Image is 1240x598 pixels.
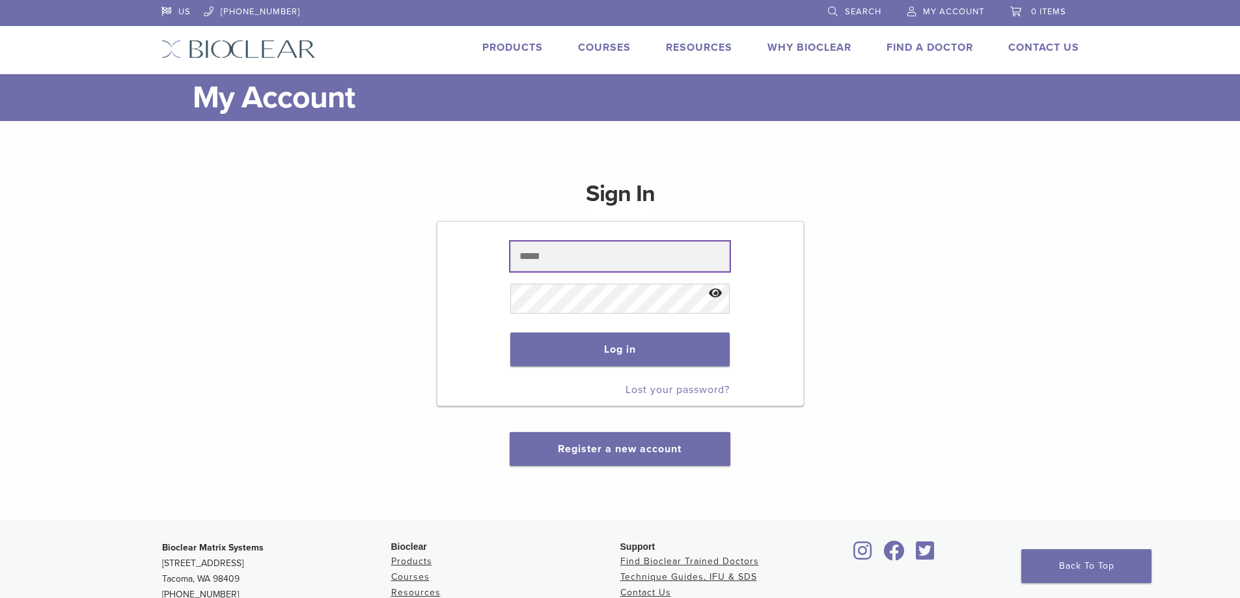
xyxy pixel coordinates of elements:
a: Find Bioclear Trained Doctors [620,556,759,567]
span: Search [845,7,881,17]
a: Register a new account [558,442,682,455]
a: Bioclear [879,549,909,562]
a: Technique Guides, IFU & SDS [620,571,757,582]
a: Resources [666,41,732,54]
a: Courses [578,41,631,54]
span: My Account [923,7,984,17]
a: Back To Top [1021,549,1151,583]
button: Show password [702,277,730,310]
a: Bioclear [849,549,877,562]
a: Products [391,556,432,567]
span: 0 items [1031,7,1066,17]
a: Why Bioclear [767,41,851,54]
span: Support [620,541,655,552]
a: Bioclear [912,549,939,562]
a: Resources [391,587,441,598]
button: Register a new account [510,432,730,466]
h1: My Account [193,74,1079,121]
img: Bioclear [161,40,316,59]
button: Log in [510,333,730,366]
span: Bioclear [391,541,427,552]
a: Courses [391,571,430,582]
a: Find A Doctor [887,41,973,54]
a: Products [482,41,543,54]
strong: Bioclear Matrix Systems [162,542,264,553]
a: Contact Us [1008,41,1079,54]
h1: Sign In [586,178,655,220]
a: Lost your password? [626,383,730,396]
a: Contact Us [620,587,671,598]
